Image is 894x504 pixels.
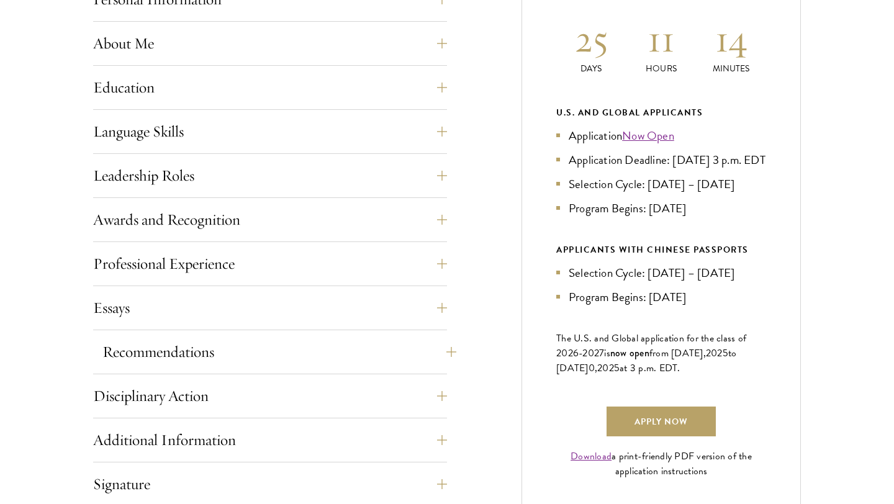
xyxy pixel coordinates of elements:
h2: 11 [626,16,697,62]
li: Application [556,127,766,145]
p: Hours [626,62,697,75]
span: at 3 p.m. EDT. [620,361,680,376]
span: The U.S. and Global application for the class of 202 [556,331,746,361]
div: APPLICANTS WITH CHINESE PASSPORTS [556,242,766,258]
span: -202 [579,346,599,361]
button: Awards and Recognition [93,205,447,235]
button: Language Skills [93,117,447,146]
span: to [DATE] [556,346,736,376]
li: Program Begins: [DATE] [556,288,766,306]
span: now open [610,346,649,360]
span: from [DATE], [649,346,706,361]
h2: 14 [696,16,766,62]
button: Leadership Roles [93,161,447,191]
button: Essays [93,293,447,323]
span: 0 [589,361,595,376]
span: 5 [614,361,620,376]
button: Signature [93,469,447,499]
button: Recommendations [102,337,456,367]
li: Application Deadline: [DATE] 3 p.m. EDT [556,151,766,169]
a: Now Open [622,127,674,145]
span: is [604,346,610,361]
button: Additional Information [93,425,447,455]
button: Professional Experience [93,249,447,279]
li: Program Begins: [DATE] [556,199,766,217]
span: , [595,361,597,376]
button: Disciplinary Action [93,381,447,411]
div: U.S. and Global Applicants [556,105,766,120]
span: 202 [597,361,614,376]
span: 5 [723,346,728,361]
span: 202 [706,346,723,361]
a: Apply Now [607,407,716,436]
span: 7 [599,346,604,361]
div: a print-friendly PDF version of the application instructions [556,449,766,479]
li: Selection Cycle: [DATE] – [DATE] [556,175,766,193]
li: Selection Cycle: [DATE] – [DATE] [556,264,766,282]
button: Education [93,73,447,102]
h2: 25 [556,16,626,62]
a: Download [571,449,612,464]
span: 6 [573,346,579,361]
p: Days [556,62,626,75]
p: Minutes [696,62,766,75]
button: About Me [93,29,447,58]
